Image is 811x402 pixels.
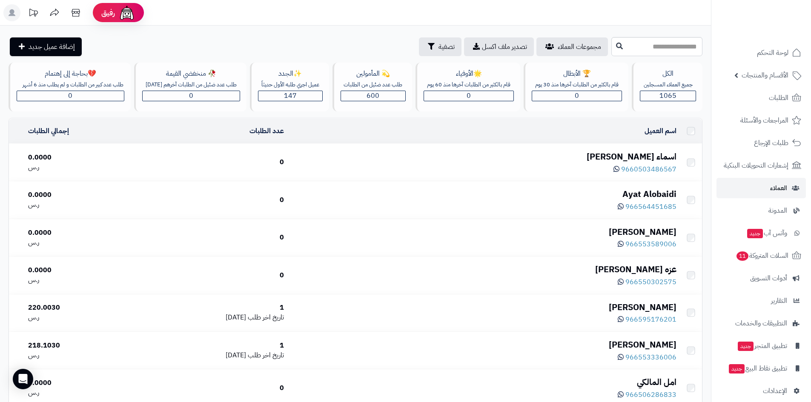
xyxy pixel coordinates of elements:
[10,37,82,56] a: إضافة عميل جديد
[28,238,132,248] div: ر.س
[248,350,284,360] span: تاريخ اخر طلب
[625,239,676,249] span: 966553589006
[753,23,803,41] img: logo-2.png
[742,69,788,81] span: الأقسام والمنتجات
[414,63,522,111] a: 🌟الأوفياءقام بالكثير من الطلبات آخرها منذ 60 يوم0
[438,42,455,52] span: تصفية
[258,69,323,79] div: ✨الجدد
[139,157,284,167] div: 0
[769,92,788,104] span: الطلبات
[736,251,748,261] span: 11
[757,47,788,59] span: لوحة التحكم
[716,336,806,356] a: تطبيق المتجرجديد
[716,358,806,379] a: تطبيق نقاط البيعجديد
[467,91,471,101] span: 0
[291,151,676,163] div: اسماء [PERSON_NAME]
[424,81,514,89] div: قام بالكثير من الطلبات آخرها منذ 60 يوم
[7,63,132,111] a: 💔بحاجة إلى إهتمامطلب عدد كبير من الطلبات و لم يطلب منذ 6 أشهر0
[28,200,132,210] div: ر.س
[738,342,754,351] span: جديد
[770,182,787,194] span: العملاء
[575,91,579,101] span: 0
[618,352,676,362] a: 966553336006
[716,178,806,198] a: العملاء
[28,228,132,238] div: 0.0000
[424,69,514,79] div: 🌟الأوفياء
[630,63,704,111] a: الكلجميع العملاء المسجلين1065
[28,153,132,163] div: 0.0000
[419,37,461,56] button: تصفية
[482,42,527,52] span: تصدير ملف اكسل
[132,63,248,111] a: 🥀 منخفضي القيمةطلب عدد ضئيل من الطلبات آخرهم [DATE]0
[754,137,788,149] span: طلبات الإرجاع
[716,88,806,108] a: الطلبات
[464,37,534,56] a: تصدير ملف اكسل
[625,352,676,362] span: 966553336006
[747,229,763,238] span: جديد
[284,91,297,101] span: 147
[716,268,806,288] a: أدوات التسويق
[367,91,379,101] span: 600
[724,160,788,171] span: إشعارات التحويلات البنكية
[621,164,676,174] span: 9660503486567
[771,295,787,307] span: التقارير
[613,164,676,174] a: 9660503486567
[139,303,284,313] div: 1
[532,81,622,89] div: قام بالكثير من الطلبات آخرها منذ 30 يوم
[28,303,132,313] div: 220.0030
[716,381,806,401] a: الإعدادات
[729,364,745,373] span: جديد
[291,301,676,314] div: [PERSON_NAME]
[139,195,284,205] div: 0
[28,341,132,351] div: 218.1030
[291,188,676,200] div: Ayat Alobaidi
[618,277,676,287] a: 966550302575
[716,245,806,266] a: السلات المتروكة11
[28,378,132,388] div: 0.0000
[139,233,284,242] div: 0
[22,81,124,89] div: طلب عدد كبير من الطلبات و لم يطلب منذ 6 أشهر
[737,340,787,352] span: تطبيق المتجر
[640,81,696,89] div: جميع العملاء المسجلين
[28,313,132,322] div: ر.س
[28,265,132,275] div: 0.0000
[17,69,124,79] div: 💔بحاجة إلى إهتمام
[618,390,676,400] a: 966506286833
[645,126,676,136] a: اسم العميل
[68,91,72,101] span: 0
[625,277,676,287] span: 966550302575
[618,202,676,212] a: 966564451685
[341,81,406,89] div: طلب عدد ضئيل من الطلبات
[142,69,240,79] div: 🥀 منخفضي القيمة
[291,376,676,388] div: امل المالكي
[331,63,414,111] a: 💫 المأمولينطلب عدد ضئيل من الطلبات600
[716,133,806,153] a: طلبات الإرجاع
[618,239,676,249] a: 966553589006
[716,200,806,221] a: المدونة
[763,385,787,397] span: الإعدادات
[118,4,135,21] img: ai-face.png
[768,205,787,217] span: المدونة
[716,291,806,311] a: التقارير
[28,275,132,285] div: ر.س
[716,110,806,131] a: المراجعات والأسئلة
[189,91,193,101] span: 0
[740,114,788,126] span: المراجعات والأسئلة
[536,37,608,56] a: مجموعات العملاء
[13,369,33,389] div: Open Intercom Messenger
[618,314,676,325] a: 966595176201
[716,43,806,63] a: لوحة التحكم
[659,91,676,101] span: 1065
[291,226,676,238] div: [PERSON_NAME]
[522,63,630,111] a: 🏆 الأبطالقام بالكثير من الطلبات آخرها منذ 30 يوم0
[736,250,788,262] span: السلات المتروكة
[341,69,406,79] div: 💫 المأمولين
[248,63,331,111] a: ✨الجددعميل اجري طلبه الأول حديثاّ147
[625,202,676,212] span: 966564451685
[28,388,132,398] div: ر.س
[532,69,622,79] div: 🏆 الأبطال
[23,4,44,23] a: تحديثات المنصة
[139,383,284,393] div: 0
[28,351,132,360] div: ر.س
[625,314,676,325] span: 966595176201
